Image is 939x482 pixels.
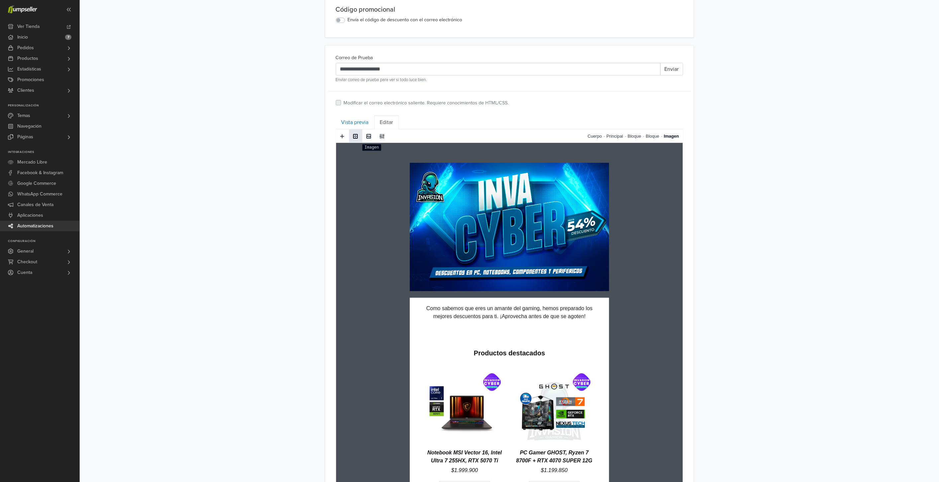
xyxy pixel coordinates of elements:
[17,221,53,231] span: Automatizaciones
[8,104,79,108] p: Personalización
[17,132,33,142] span: Páginas
[344,99,509,107] label: Modificar el correo electrónico saliente. Requiere conocimientos de HTML/CSS.
[17,121,42,132] span: Navegación
[205,325,232,330] i: $1.199.850
[91,307,166,321] i: Notebook MSI Vector 16, Intel Ultra 7 255HX, RTX 5070 Ti
[17,246,34,257] span: General
[89,453,167,467] i: Tarjeta Grafica ASUS Dual RTX 5060 8GB OC
[336,77,683,83] small: Enviar correo de prueba para ver si todo luce bien.
[182,376,255,449] img: image-706dd8f7-a31f-4d74-815c-adb594b91e1b.png
[336,6,683,14] div: Código promocional
[65,35,71,40] span: 7
[362,144,381,151] span: Imagen
[74,20,273,148] img: image-0a29bb4e-5cf0-4980-8376-5cdc04298a67.jpg
[118,471,140,477] i: $359.900
[660,63,683,75] button: Enviar
[17,53,38,64] span: Productos
[607,129,628,143] a: Principal
[17,199,53,210] span: Canales de Venta
[17,85,34,96] span: Clientes
[17,178,56,189] span: Google Commerce
[17,189,62,199] span: WhatsApp Commerce
[193,338,243,354] a: Comprar
[8,150,79,154] p: Integraciones
[336,54,373,61] label: Correo de Prueba
[180,453,256,467] i: Teclado Gamer Logitech G515 TKL
[17,267,32,278] span: Cuenta
[348,16,462,24] label: Envía el código de descuento con el correo electrónico
[588,129,607,143] a: Cuerpo
[336,63,661,75] input: Recipient's username
[17,21,40,32] span: Ver Tienda
[115,325,142,330] i: $1.999.900
[17,74,44,85] span: Promociones
[180,307,256,321] i: PC Gamer GHOST, Ryzen 7 8700F + RTX 4070 SUPER 12G
[17,64,41,74] span: Estadísticas
[103,338,154,354] a: Comprar
[17,257,37,267] span: Checkout
[92,230,165,303] img: image-142a33a7-f14a-427b-86b9-19148a1594e3.png
[87,205,260,215] p: Productos destacados
[628,129,646,143] a: Bloque
[8,239,79,243] p: Configuración
[646,129,664,143] a: Bloque
[17,157,47,168] span: Mercado Libre
[336,115,374,129] a: Vista previa
[92,376,165,449] img: image-2e07a8aa-e82e-40f9-ba5a-e4c138e68609.png
[182,230,255,303] img: image-71c1898a-3557-4c39-9dc4-647ff5079ad8.png
[17,43,34,53] span: Pedidos
[80,162,266,185] p: Como sabemos que eres un amante del gaming, hemos preparado los mejores descuentos para ti. ¡Apro...
[17,210,43,221] span: Aplicaciones
[17,168,63,178] span: Facebook & Instagram
[664,129,679,143] a: Imagen
[17,32,28,43] span: Inicio
[17,110,30,121] span: Temas
[374,115,399,129] a: Editar
[207,471,230,477] i: $109.900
